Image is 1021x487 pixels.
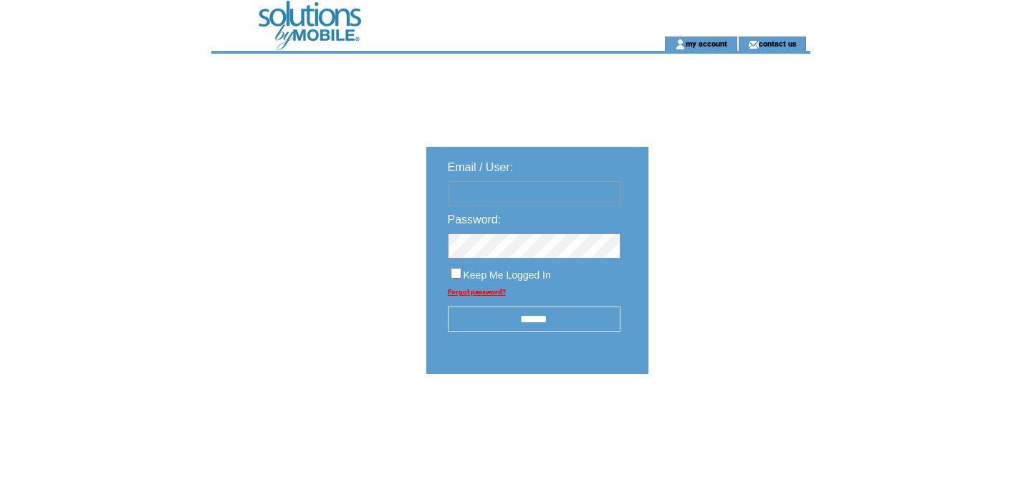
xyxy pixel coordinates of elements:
[690,410,762,428] img: transparent.png;jsessionid=4292C1DEF1E26DC4CC735E4D1F5871CA
[464,269,551,281] span: Keep Me Logged In
[448,288,506,296] a: Forgot password?
[675,39,686,50] img: account_icon.gif;jsessionid=4292C1DEF1E26DC4CC735E4D1F5871CA
[686,39,727,48] a: my account
[759,39,797,48] a: contact us
[448,161,514,173] span: Email / User:
[448,213,502,226] span: Password:
[748,39,759,50] img: contact_us_icon.gif;jsessionid=4292C1DEF1E26DC4CC735E4D1F5871CA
